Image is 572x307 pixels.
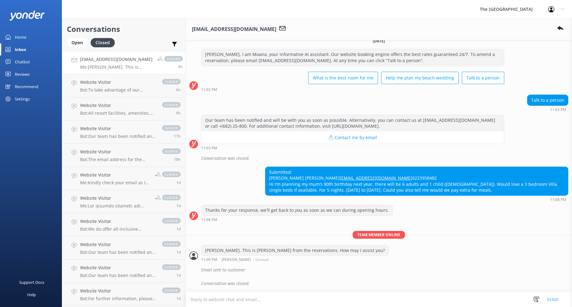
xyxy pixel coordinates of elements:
[80,180,150,185] p: Me: Kindly check your email as I have sent the activities calendar.
[176,296,181,301] span: Sep 09 2025 05:46pm (UTC -10:00) Pacific/Honolulu
[80,64,153,70] p: Me: [PERSON_NAME]. This is [PERSON_NAME] from the reservations. How may I assist you?
[265,197,568,202] div: Sep 10 2025 11:08pm (UTC -10:00) Pacific/Honolulu
[201,146,217,150] strong: 11:03 PM
[62,237,185,260] a: Website VisitorBot:Our team has been notified and will be with you as soon as possible. Alternati...
[201,265,568,275] div: Email sent to customer
[550,108,566,112] strong: 11:03 PM
[201,88,217,92] strong: 11:02 PM
[15,93,30,105] div: Settings
[62,144,185,167] a: Website VisitorBot:The email address for the property is [EMAIL_ADDRESS][DOMAIN_NAME].closed18h
[189,265,568,275] div: 2025-09-11T09:13:20.965
[67,38,88,47] div: Open
[80,157,156,162] p: Bot: The email address for the property is [EMAIL_ADDRESS][DOMAIN_NAME].
[340,175,412,181] a: [EMAIL_ADDRESS][DOMAIN_NAME]
[15,56,30,68] div: Chatbot
[80,296,156,301] p: Bot: For further information, please contact the following: - Email: [EMAIL_ADDRESS][DOMAIN_NAME]...
[80,87,156,93] p: Bot: To take advantage of our exclusive offers, including the winter sale promo, please visit our...
[176,249,181,255] span: Sep 09 2025 07:21pm (UTC -10:00) Pacific/Honolulu
[201,115,504,131] div: Our team has been notified and will be with you as soon as possible. Alternatively, you can conta...
[201,131,504,144] button: 📩 Contact me by email
[80,172,150,178] h4: Website Visitor
[176,87,181,92] span: Sep 10 2025 11:00pm (UTC -10:00) Pacific/Honolulu
[62,190,185,213] a: Website VisitorMe:Lor ipsumdo sitametc adi elitse-doeiusmo temporin utla etdol magn al en adminim...
[162,264,181,270] span: closed
[15,68,30,80] div: Reviews
[381,72,459,84] button: Help me plan my beach wedding
[162,218,181,224] span: closed
[80,195,150,202] h4: Website Visitor
[15,80,38,93] div: Recommend
[221,258,251,262] span: [PERSON_NAME]
[201,205,393,215] div: Thanks for your response, we'll get back to you as soon as we can during opening hours.
[80,264,156,271] h4: Website Visitor
[253,258,269,262] span: • Unread
[162,79,181,84] span: closed
[353,231,405,239] span: Team member online
[176,226,181,232] span: Sep 09 2025 09:09pm (UTC -10:00) Pacific/Honolulu
[162,102,181,108] span: closed
[80,226,156,232] p: Bot: We do offer all-inclusive packages, but we strongly advise guests against purchasing them as...
[80,273,156,278] p: Bot: Our team has been notified and will be with you as soon as possible. Alternatively, you can ...
[80,110,156,116] p: Bot: All resort facilities, amenities, and services, including SpaPolynesia, are reserved exclusi...
[162,195,181,200] span: closed
[80,249,156,255] p: Bot: Our team has been notified and will be with you as soon as possible. Alternatively, you can ...
[201,87,504,92] div: Sep 10 2025 11:02pm (UTC -10:00) Pacific/Honolulu
[189,153,568,164] div: 2025-09-11T09:05:23.583
[265,167,568,195] div: Submitted: [PERSON_NAME] [PERSON_NAME] 0223958482 Hi I’m planning my mum’s 80th birthday next yea...
[201,278,568,289] div: Conversation was closed.
[80,241,156,248] h4: Website Visitor
[80,79,156,86] h4: Website Visitor
[189,278,568,289] div: 2025-09-11T09:48:36.645
[62,74,185,97] a: Website VisitorBot:To take advantage of our exclusive offers, including the winter sale promo, pl...
[62,97,185,121] a: Website VisitorBot:All resort facilities, amenities, and services, including SpaPolynesia, are re...
[80,125,156,132] h4: Website Visitor
[15,31,26,43] div: Home
[174,134,181,139] span: Sep 10 2025 12:10pm (UTC -10:00) Pacific/Honolulu
[19,276,44,288] div: Support Docs
[201,245,389,256] div: [PERSON_NAME]. This is [PERSON_NAME] from the reservations. How may I assist you?
[162,125,181,131] span: closed
[80,134,156,139] p: Bot: Our team has been notified and will be with you as soon as possible. Alternatively, you can ...
[62,51,185,74] a: [EMAIL_ADDRESS][DOMAIN_NAME]Me:[PERSON_NAME]. This is [PERSON_NAME] from the reservations. How ma...
[80,288,156,294] h4: Website Visitor
[62,283,185,306] a: Website VisitorBot:For further information, please contact the following: - Email: [EMAIL_ADDRESS...
[176,110,181,116] span: Sep 10 2025 08:26pm (UTC -10:00) Pacific/Honolulu
[162,172,181,177] span: closed
[80,102,156,109] h4: Website Visitor
[201,218,217,222] strong: 11:08 PM
[527,95,568,105] div: Talk to a person
[164,56,183,62] span: closed
[201,258,217,262] strong: 11:09 PM
[201,217,393,222] div: Sep 10 2025 11:08pm (UTC -10:00) Pacific/Honolulu
[162,288,181,293] span: closed
[201,49,504,66] div: [PERSON_NAME], I am Moana, your informative AI assistant. Our website booking engine offers the b...
[176,273,181,278] span: Sep 09 2025 06:18pm (UTC -10:00) Pacific/Honolulu
[178,64,183,69] span: Sep 10 2025 11:09pm (UTC -10:00) Pacific/Honolulu
[80,218,156,225] h4: Website Visitor
[80,56,153,63] h4: [EMAIL_ADDRESS][DOMAIN_NAME]
[67,23,181,35] h2: Conversations
[462,72,504,84] button: Talk to a person
[9,11,45,21] img: yonder-white-logo.png
[201,257,389,262] div: Sep 10 2025 11:09pm (UTC -10:00) Pacific/Honolulu
[91,38,115,47] div: Closed
[80,203,150,209] p: Me: Lor ipsumdo sitametc adi elitse-doeiusmo temporin utla etdol magn al en adminimve quisnost ex...
[176,180,181,185] span: Sep 09 2025 11:09pm (UTC -10:00) Pacific/Honolulu
[15,43,26,56] div: Inbox
[62,213,185,237] a: Website VisitorBot:We do offer all-inclusive packages, but we strongly advise guests against purc...
[369,38,389,44] span: [DATE]
[176,203,181,208] span: Sep 09 2025 10:38pm (UTC -10:00) Pacific/Honolulu
[27,288,36,301] div: Help
[174,157,181,162] span: Sep 10 2025 10:57am (UTC -10:00) Pacific/Honolulu
[80,148,156,155] h4: Website Visitor
[201,153,568,164] div: Conversation was closed.
[67,39,91,46] a: Open
[62,167,185,190] a: Website VisitorMe:Kindly check your email as I have sent the activities calendar.closed1d
[308,72,378,84] button: What is the best room for me
[91,39,118,46] a: Closed
[527,107,568,112] div: Sep 10 2025 11:03pm (UTC -10:00) Pacific/Honolulu
[62,121,185,144] a: Website VisitorBot:Our team has been notified and will be with you as soon as possible. Alternati...
[162,148,181,154] span: closed
[192,25,276,33] h3: [EMAIL_ADDRESS][DOMAIN_NAME]
[162,241,181,247] span: closed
